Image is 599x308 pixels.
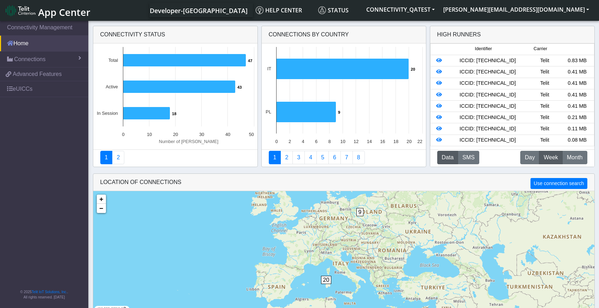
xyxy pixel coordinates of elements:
text: 2 [288,139,291,144]
div: Telit [528,136,561,144]
img: status.svg [318,6,326,14]
div: Telit [528,68,561,76]
nav: Summary paging [269,151,419,164]
a: Usage by Carrier [316,151,329,164]
button: CONNECTIVITY_QATEST [362,3,439,16]
text: 50 [249,132,254,137]
div: ICCID: [TECHNICAL_ID] [447,68,529,76]
text: 10 [147,132,152,137]
button: Month [562,151,587,164]
a: Deployment status [112,151,124,164]
div: Telit [528,102,561,110]
text: 8 [328,139,331,144]
span: Week [544,153,558,162]
div: 0.41 MB [561,79,593,87]
button: SMS [458,151,479,164]
div: 0.41 MB [561,102,593,110]
a: Zoom out [97,204,106,213]
button: Week [539,151,563,164]
a: Connections By Carrier [304,151,317,164]
text: Total [108,58,118,63]
nav: Summary paging [100,151,250,164]
span: Developer-[GEOGRAPHIC_DATA] [150,6,248,15]
span: Identifier [475,46,492,52]
div: Telit [528,114,561,122]
button: Day [520,151,539,164]
div: 0.11 MB [561,125,593,133]
span: 9 [356,208,364,216]
div: ICCID: [TECHNICAL_ID] [447,136,529,144]
span: Status [318,6,349,14]
text: 20 [173,132,178,137]
text: 9 [338,110,340,114]
div: Telit [528,91,561,99]
div: Telit [528,79,561,87]
span: Carrier [534,46,547,52]
div: 0.83 MB [561,57,593,65]
a: Telit IoT Solutions, Inc. [32,290,67,294]
text: 30 [199,132,204,137]
a: App Center [6,3,89,18]
text: Active [106,84,118,89]
div: 0.41 MB [561,91,593,99]
span: Month [567,153,582,162]
span: App Center [38,6,90,19]
div: 0.41 MB [561,68,593,76]
text: PL [266,109,271,114]
text: 6 [315,139,318,144]
img: knowledge.svg [256,6,263,14]
div: ICCID: [TECHNICAL_ID] [447,125,529,133]
div: 0.08 MB [561,136,593,144]
text: 10 [340,139,345,144]
span: Help center [256,6,302,14]
text: 4 [302,139,304,144]
span: 20 [321,276,332,284]
text: 18 [172,112,176,116]
text: IT [267,66,271,71]
div: ICCID: [TECHNICAL_ID] [447,91,529,99]
div: ICCID: [TECHNICAL_ID] [447,114,529,122]
text: 20 [411,67,415,71]
button: Data [437,151,458,164]
a: Connectivity status [100,151,113,164]
text: 12 [354,139,358,144]
a: Status [315,3,362,17]
text: 0 [122,132,124,137]
div: Telit [528,57,561,65]
a: Help center [253,3,315,17]
div: ICCID: [TECHNICAL_ID] [447,102,529,110]
text: 20 [407,139,411,144]
text: In Session [97,111,118,116]
text: 40 [225,132,230,137]
a: Connections By Country [269,151,281,164]
text: 14 [367,139,372,144]
text: 22 [417,139,422,144]
text: 18 [393,139,398,144]
img: logo-telit-cinterion-gw-new.png [6,5,35,16]
div: LOCATION OF CONNECTIONS [93,174,594,191]
a: Not Connected for 30 days [352,151,365,164]
span: Connections [14,55,46,64]
a: Carrier [280,151,293,164]
div: ICCID: [TECHNICAL_ID] [447,57,529,65]
a: Zero Session [340,151,353,164]
div: 0.21 MB [561,114,593,122]
a: Usage per Country [292,151,305,164]
text: 47 [248,59,252,63]
span: Day [525,153,535,162]
span: Advanced Features [13,70,62,78]
text: 16 [380,139,385,144]
a: Your current platform instance [149,3,247,17]
a: Zoom in [97,195,106,204]
text: 0 [275,139,278,144]
div: High Runners [437,30,481,39]
div: Connectivity status [93,26,257,43]
button: Use connection search [530,178,587,189]
button: [PERSON_NAME][EMAIL_ADDRESS][DOMAIN_NAME] [439,3,593,16]
div: Telit [528,125,561,133]
text: Number of [PERSON_NAME] [159,139,218,144]
text: 43 [237,85,242,89]
div: Connections By Country [262,26,426,43]
div: ICCID: [TECHNICAL_ID] [447,79,529,87]
a: 14 Days Trend [328,151,341,164]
